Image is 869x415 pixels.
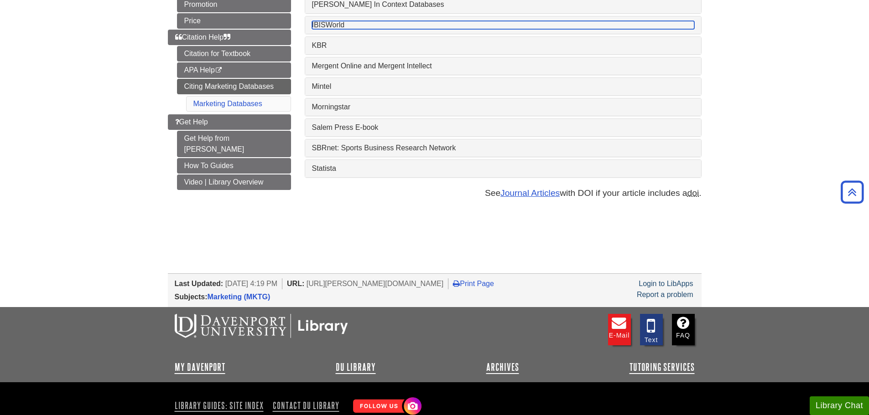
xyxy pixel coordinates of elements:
a: Back to Top [838,186,867,198]
a: APA Help [177,62,291,78]
a: Citing Marketing Databases [177,79,291,94]
a: How To Guides [177,158,291,174]
a: KBR [312,41,694,50]
a: Print Page [453,280,494,287]
a: Archives [486,362,519,373]
span: [DATE] 4:19 PM [225,280,277,287]
span: Citation Help [175,33,231,41]
a: [PERSON_NAME] In Context Databases [312,0,694,9]
a: Journal Articles [500,188,560,198]
a: Statista [312,164,694,173]
a: DU Library [336,362,376,373]
span: Last Updated: [175,280,224,287]
a: IBISWorld [312,21,694,29]
i: This link opens in a new window [215,67,223,73]
a: E-mail [608,314,631,345]
a: Citation Help [168,30,291,45]
a: Price [177,13,291,29]
a: Mintel [312,82,694,91]
span: Get Help [175,118,208,126]
a: Report a problem [637,291,693,298]
a: Video | Library Overview [177,174,291,190]
abbr: digital object identifier such as 10.1177/‌1032373210373619 [687,188,699,198]
a: Text [640,314,663,345]
span: URL: [287,280,304,287]
a: Mergent Online and Mergent Intellect [312,62,694,70]
a: Library Guides: Site Index [175,398,267,413]
a: Get Help [168,114,291,130]
a: Contact DU Library [269,398,343,413]
p: See with DOI if your article includes a . [305,187,702,200]
a: Tutoring Services [630,362,695,373]
a: Get Help from [PERSON_NAME] [177,131,291,157]
a: Salem Press E-book [312,123,694,132]
a: Morningstar [312,103,694,111]
a: Marketing (MKTG) [208,293,271,301]
a: Citation for Textbook [177,46,291,61]
a: SBRnet: Sports Business Research Network [312,144,694,152]
a: Login to LibApps [639,280,693,287]
a: Marketing Databases [193,100,262,108]
a: FAQ [672,314,695,345]
i: Print Page [453,280,460,287]
button: Library Chat [810,396,869,415]
a: My Davenport [175,362,225,373]
span: [URL][PERSON_NAME][DOMAIN_NAME] [307,280,444,287]
span: Subjects: [175,293,208,301]
img: DU Libraries [175,314,348,338]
